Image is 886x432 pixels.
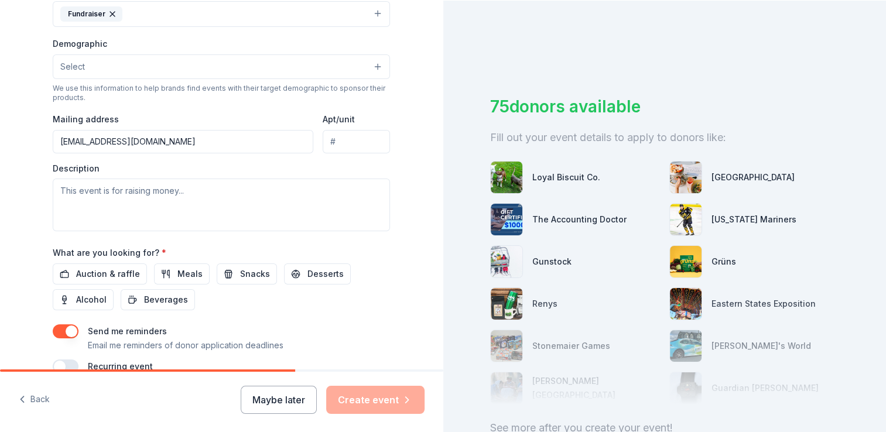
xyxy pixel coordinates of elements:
img: photo for Maine Mariners [670,204,702,235]
span: Desserts [307,267,344,281]
div: Loyal Biscuit Co. [532,170,600,184]
button: Beverages [121,289,195,310]
div: Fill out your event details to apply to donors like: [490,128,840,147]
img: photo for Gunstock [491,246,522,277]
label: Demographic [53,38,107,50]
button: Snacks [217,263,277,284]
button: Select [53,54,390,79]
input: # [323,130,390,153]
button: Auction & raffle [53,263,147,284]
img: photo for Ocean House [670,162,702,193]
div: The Accounting Doctor [532,212,627,227]
button: Fundraiser [53,1,390,27]
span: Meals [177,267,203,281]
label: Apt/unit [323,114,355,125]
button: Back [19,388,50,412]
span: Auction & raffle [76,267,140,281]
div: Grüns [711,255,736,269]
label: Description [53,163,100,174]
div: We use this information to help brands find events with their target demographic to sponsor their... [53,84,390,102]
button: Maybe later [241,386,317,414]
img: photo for The Accounting Doctor [491,204,522,235]
p: Email me reminders of donor application deadlines [88,338,283,352]
button: Alcohol [53,289,114,310]
div: [US_STATE] Mariners [711,212,796,227]
img: photo for Loyal Biscuit Co. [491,162,522,193]
button: Desserts [284,263,351,284]
input: Enter a US address [53,130,313,153]
label: What are you looking for? [53,247,166,259]
span: Beverages [144,293,188,307]
div: [GEOGRAPHIC_DATA] [711,170,795,184]
div: Fundraiser [60,6,122,22]
div: Gunstock [532,255,572,269]
span: Snacks [240,267,270,281]
button: Meals [154,263,210,284]
div: 75 donors available [490,94,840,119]
label: Send me reminders [88,326,167,336]
label: Mailing address [53,114,119,125]
span: Alcohol [76,293,107,307]
span: Select [60,60,85,74]
label: Recurring event [88,361,153,371]
img: photo for Grüns [670,246,702,277]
